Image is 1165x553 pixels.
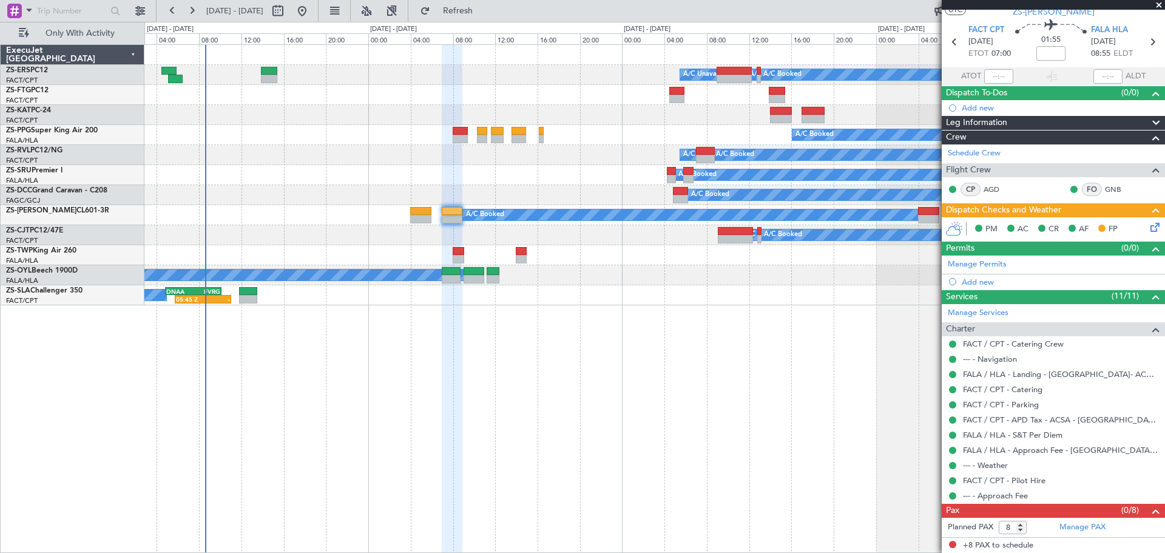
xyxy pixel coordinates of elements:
[1013,5,1095,18] span: ZS-[PERSON_NAME]
[664,33,707,44] div: 04:00
[834,33,876,44] div: 20:00
[6,116,38,125] a: FACT/CPT
[945,4,966,15] button: UTC
[6,236,38,245] a: FACT/CPT
[6,227,63,234] a: ZS-CJTPC12/47E
[6,167,62,174] a: ZS-SRUPremier I
[878,24,925,35] div: [DATE] - [DATE]
[1018,223,1028,236] span: AC
[166,288,194,295] div: DNAA
[1112,290,1139,302] span: (11/11)
[6,147,30,154] span: ZS-RVL
[6,187,107,194] a: ZS-DCCGrand Caravan - C208
[6,156,38,165] a: FACT/CPT
[1079,223,1089,236] span: AF
[946,290,978,304] span: Services
[6,107,51,114] a: ZS-KATPC-24
[946,163,991,177] span: Flight Crew
[495,33,538,44] div: 12:00
[284,33,326,44] div: 16:00
[6,276,38,285] a: FALA/HLA
[32,29,128,38] span: Only With Activity
[199,33,241,44] div: 08:00
[6,247,33,254] span: ZS-TWP
[984,184,1011,195] a: AGD
[6,207,109,214] a: ZS-[PERSON_NAME]CL601-3R
[37,2,107,20] input: Trip Number
[466,206,504,224] div: A/C Booked
[1121,86,1139,99] span: (0/0)
[6,127,98,134] a: ZS-PPGSuper King Air 200
[963,540,1033,552] span: +8 PAX to schedule
[241,33,284,44] div: 12:00
[433,7,484,15] span: Refresh
[147,24,194,35] div: [DATE] - [DATE]
[678,166,717,184] div: A/C Booked
[6,87,31,94] span: ZS-FTG
[6,267,32,274] span: ZS-OYL
[6,147,62,154] a: ZS-RVLPC12/NG
[1121,504,1139,517] span: (0/8)
[453,33,496,44] div: 08:00
[6,227,30,234] span: ZS-CJT
[326,33,368,44] div: 20:00
[963,354,1017,364] a: --- - Navigation
[1105,184,1132,195] a: GNB
[962,277,1159,287] div: Add new
[6,107,31,114] span: ZS-KAT
[6,127,31,134] span: ZS-PPG
[961,70,981,83] span: ATOT
[948,521,993,534] label: Planned PAX
[948,307,1008,319] a: Manage Services
[1091,48,1110,60] span: 08:55
[176,296,203,303] div: 05:45 Z
[963,490,1028,501] a: --- - Approach Fee
[6,187,32,194] span: ZS-DCC
[985,223,998,236] span: PM
[963,384,1042,395] a: FACT / CPT - Catering
[1059,521,1106,534] a: Manage PAX
[961,183,981,196] div: CP
[157,33,199,44] div: 04:00
[6,76,38,85] a: FACT/CPT
[6,267,78,274] a: ZS-OYLBeech 1900D
[968,48,988,60] span: ETOT
[963,475,1045,486] a: FACT / CPT - Pilot Hire
[691,186,729,204] div: A/C Booked
[1041,34,1061,46] span: 01:55
[984,69,1013,84] input: --:--
[1091,36,1116,48] span: [DATE]
[370,24,417,35] div: [DATE] - [DATE]
[683,146,734,164] div: A/C Unavailable
[6,287,30,294] span: ZS-SLA
[6,176,38,185] a: FALA/HLA
[716,146,754,164] div: A/C Booked
[946,242,974,256] span: Permits
[1126,70,1146,83] span: ALDT
[963,430,1062,440] a: FALA / HLA - S&T Per Diem
[1048,223,1059,236] span: CR
[963,399,1039,410] a: FACT / CPT - Parking
[6,296,38,305] a: FACT/CPT
[6,207,76,214] span: ZS-[PERSON_NAME]
[963,460,1008,470] a: --- - Weather
[1082,183,1102,196] div: FO
[414,1,487,21] button: Refresh
[1113,48,1133,60] span: ELDT
[763,66,802,84] div: A/C Booked
[962,103,1159,113] div: Add new
[968,24,1004,36] span: FACT CPT
[991,48,1011,60] span: 07:00
[580,33,623,44] div: 20:00
[919,33,961,44] div: 04:00
[683,66,734,84] div: A/C Unavailable
[946,504,959,518] span: Pax
[946,86,1007,100] span: Dispatch To-Dos
[963,339,1064,349] a: FACT / CPT - Catering Crew
[707,33,749,44] div: 08:00
[6,87,49,94] a: ZS-FTGPC12
[1091,24,1128,36] span: FALA HLA
[791,33,834,44] div: 16:00
[538,33,580,44] div: 16:00
[963,415,1159,425] a: FACT / CPT - APD Tax - ACSA - [GEOGRAPHIC_DATA] International FACT / CPT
